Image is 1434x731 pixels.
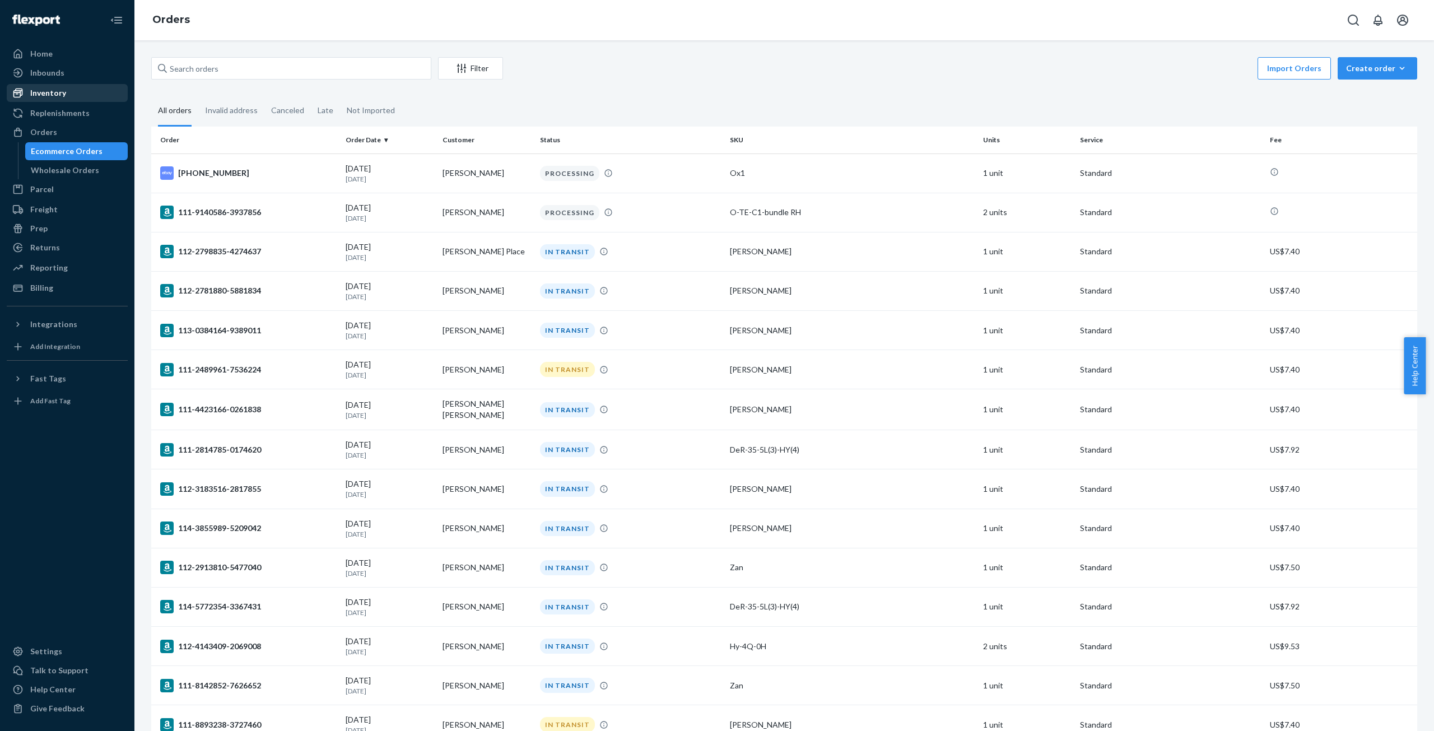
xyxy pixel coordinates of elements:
td: [PERSON_NAME] [438,469,535,509]
td: US$9.53 [1265,627,1417,666]
div: 114-3855989-5209042 [160,522,337,535]
div: [DATE] [346,359,434,380]
td: US$7.40 [1265,232,1417,271]
div: Give Feedback [30,703,85,714]
p: Standard [1080,246,1261,257]
img: Flexport logo [12,15,60,26]
div: Zan [730,562,974,573]
a: Reporting [7,259,128,277]
div: 111-2814785-0174620 [160,443,337,457]
div: [DATE] [346,518,434,539]
div: Create order [1346,63,1409,74]
div: IN TRANSIT [540,639,595,654]
div: IN TRANSIT [540,521,595,536]
div: [PERSON_NAME] [730,246,974,257]
td: [PERSON_NAME] [438,509,535,548]
div: 111-9140586-3937856 [160,206,337,219]
td: 1 unit [979,271,1075,310]
th: Order [151,127,341,153]
div: [PERSON_NAME] [730,285,974,296]
a: Wholesale Orders [25,161,128,179]
button: Fast Tags [7,370,128,388]
td: [PERSON_NAME] [438,271,535,310]
p: Standard [1080,364,1261,375]
div: [PERSON_NAME] [730,325,974,336]
td: [PERSON_NAME] [438,627,535,666]
div: Inbounds [30,67,64,78]
p: Standard [1080,285,1261,296]
div: Ox1 [730,167,974,179]
div: Canceled [271,96,304,125]
a: Billing [7,279,128,297]
td: US$7.40 [1265,469,1417,509]
p: Standard [1080,601,1261,612]
div: Prep [30,223,48,234]
a: Returns [7,239,128,257]
a: Orders [152,13,190,26]
div: Late [318,96,333,125]
div: IN TRANSIT [540,481,595,496]
div: [DATE] [346,675,434,696]
p: [DATE] [346,370,434,380]
a: Home [7,45,128,63]
td: [PERSON_NAME] [438,548,535,587]
div: Integrations [30,319,77,330]
td: [PERSON_NAME] [438,193,535,232]
div: 112-4143409-2069008 [160,640,337,653]
td: [PERSON_NAME] [438,430,535,469]
td: 1 unit [979,548,1075,587]
td: [PERSON_NAME] [438,587,535,626]
a: Inventory [7,84,128,102]
div: 112-2781880-5881834 [160,284,337,297]
button: Open notifications [1367,9,1389,31]
a: Replenishments [7,104,128,122]
p: [DATE] [346,569,434,578]
div: [PERSON_NAME] [730,719,974,730]
td: [PERSON_NAME] [PERSON_NAME] [438,389,535,430]
a: Orders [7,123,128,141]
button: Open account menu [1391,9,1414,31]
div: 112-3183516-2817855 [160,482,337,496]
div: 111-2489961-7536224 [160,363,337,376]
div: Zan [730,680,974,691]
td: 2 units [979,193,1075,232]
td: 1 unit [979,430,1075,469]
div: PROCESSING [540,205,599,220]
div: 112-2798835-4274637 [160,245,337,258]
div: Wholesale Orders [31,165,99,176]
td: US$7.40 [1265,389,1417,430]
p: Standard [1080,483,1261,495]
a: Talk to Support [7,662,128,679]
div: [DATE] [346,281,434,301]
a: Parcel [7,180,128,198]
p: Standard [1080,444,1261,455]
div: Invalid address [205,96,258,125]
td: US$7.92 [1265,430,1417,469]
td: US$7.92 [1265,587,1417,626]
td: [PERSON_NAME] Place [438,232,535,271]
div: DeR-35-5L(3)-HY(4) [730,601,974,612]
div: DeR-35-5L(3)-HY(4) [730,444,974,455]
ol: breadcrumbs [143,4,199,36]
td: 1 unit [979,350,1075,389]
div: PROCESSING [540,166,599,181]
div: IN TRANSIT [540,442,595,457]
div: IN TRANSIT [540,678,595,693]
div: IN TRANSIT [540,362,595,377]
span: Help Center [1404,337,1426,394]
td: 1 unit [979,509,1075,548]
div: Not Imported [347,96,395,125]
p: Standard [1080,207,1261,218]
div: O-TE-C1-bundle RH [730,207,974,218]
div: [PERSON_NAME] [730,483,974,495]
p: [DATE] [346,331,434,341]
th: Fee [1265,127,1417,153]
td: 1 unit [979,311,1075,350]
button: Give Feedback [7,700,128,718]
div: Home [30,48,53,59]
p: [DATE] [346,450,434,460]
p: [DATE] [346,608,434,617]
th: Status [536,127,725,153]
td: [PERSON_NAME] [438,153,535,193]
button: Open Search Box [1342,9,1365,31]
